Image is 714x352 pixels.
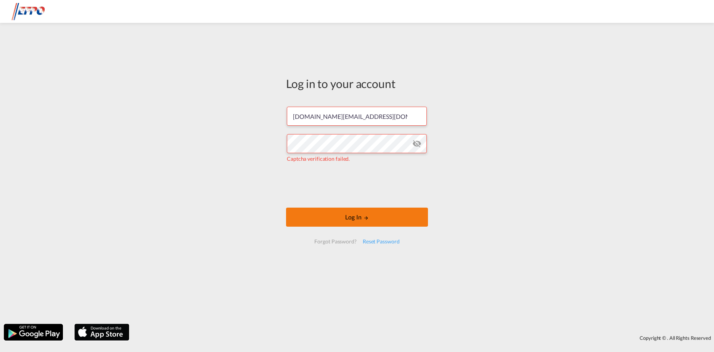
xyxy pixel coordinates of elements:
[286,75,428,91] div: Log in to your account
[287,107,427,126] input: Enter email/phone number
[74,323,130,341] img: apple.png
[3,323,64,341] img: google.png
[11,3,63,20] img: d38966e06f5511efa686cdb0e1f57a29.png
[311,235,359,248] div: Forgot Password?
[299,170,415,200] iframe: reCAPTCHA
[287,155,350,162] span: Captcha verification failed.
[286,208,428,227] button: LOGIN
[412,139,421,148] md-icon: icon-eye-off
[133,331,714,344] div: Copyright © . All Rights Reserved
[360,235,403,248] div: Reset Password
